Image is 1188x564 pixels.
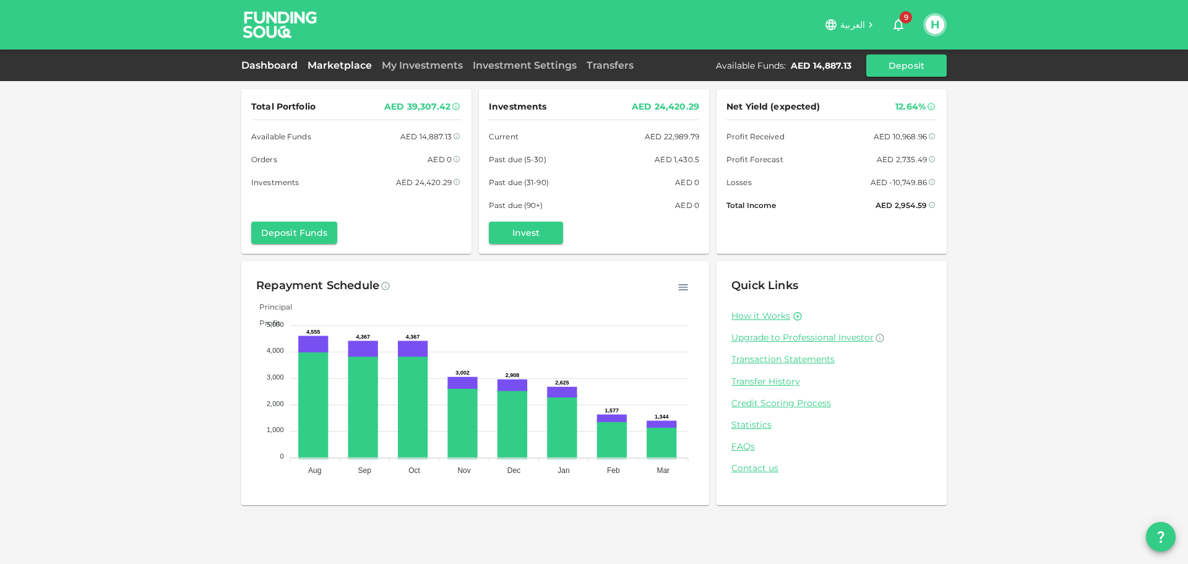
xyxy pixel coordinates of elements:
[726,99,820,115] span: Net Yield (expected)
[731,397,932,409] a: Credit Scoring Process
[731,376,932,388] a: Transfer History
[250,302,292,311] span: Principal
[457,466,470,475] tspan: Nov
[731,441,932,453] a: FAQs
[675,176,699,189] div: AED 0
[241,59,303,71] a: Dashboard
[358,466,372,475] tspan: Sep
[251,176,299,189] span: Investments
[507,466,520,475] tspan: Dec
[731,332,932,344] a: Upgrade to Professional Investor
[251,99,316,115] span: Total Portfolio
[731,332,874,343] span: Upgrade to Professional Investor
[384,99,450,115] div: AED 39,307.42
[645,130,699,143] div: AED 22,989.79
[877,153,927,166] div: AED 2,735.49
[895,99,926,115] div: 12.64%
[726,199,776,212] span: Total Income
[871,176,927,189] div: AED -10,749.86
[926,15,944,34] button: H
[876,199,927,212] div: AED 2,954.59
[489,153,546,166] span: Past due (5-30)
[251,222,337,244] button: Deposit Funds
[400,130,452,143] div: AED 14,887.13
[731,462,932,474] a: Contact us
[886,12,911,37] button: 9
[731,354,932,365] a: Transaction Statements
[489,176,549,189] span: Past due (31-90)
[267,321,284,328] tspan: 5,000
[267,426,284,433] tspan: 1,000
[267,400,284,407] tspan: 2,000
[840,19,865,30] span: العربية
[557,466,569,475] tspan: Jan
[726,176,752,189] span: Losses
[656,466,669,475] tspan: Mar
[675,199,699,212] div: AED 0
[489,199,543,212] span: Past due (90+)
[256,276,379,296] div: Repayment Schedule
[377,59,468,71] a: My Investments
[716,59,786,72] div: Available Funds :
[489,222,563,244] button: Invest
[280,453,283,460] tspan: 0
[632,99,699,115] div: AED 24,420.29
[1146,522,1176,552] button: question
[731,310,790,322] a: How it Works
[250,318,280,328] span: Profit
[408,466,420,475] tspan: Oct
[489,99,546,115] span: Investments
[489,130,519,143] span: Current
[655,153,699,166] div: AED 1,430.5
[251,130,311,143] span: Available Funds
[726,130,785,143] span: Profit Received
[866,54,947,77] button: Deposit
[468,59,582,71] a: Investment Settings
[791,59,851,72] div: AED 14,887.13
[607,466,620,475] tspan: Feb
[874,130,927,143] div: AED 10,968.96
[303,59,377,71] a: Marketplace
[731,419,932,431] a: Statistics
[582,59,639,71] a: Transfers
[731,279,798,292] span: Quick Links
[900,11,912,24] span: 9
[267,373,284,381] tspan: 3,000
[308,466,321,475] tspan: Aug
[726,153,783,166] span: Profit Forecast
[251,153,277,166] span: Orders
[396,176,452,189] div: AED 24,420.29
[428,153,452,166] div: AED 0
[267,347,284,354] tspan: 4,000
